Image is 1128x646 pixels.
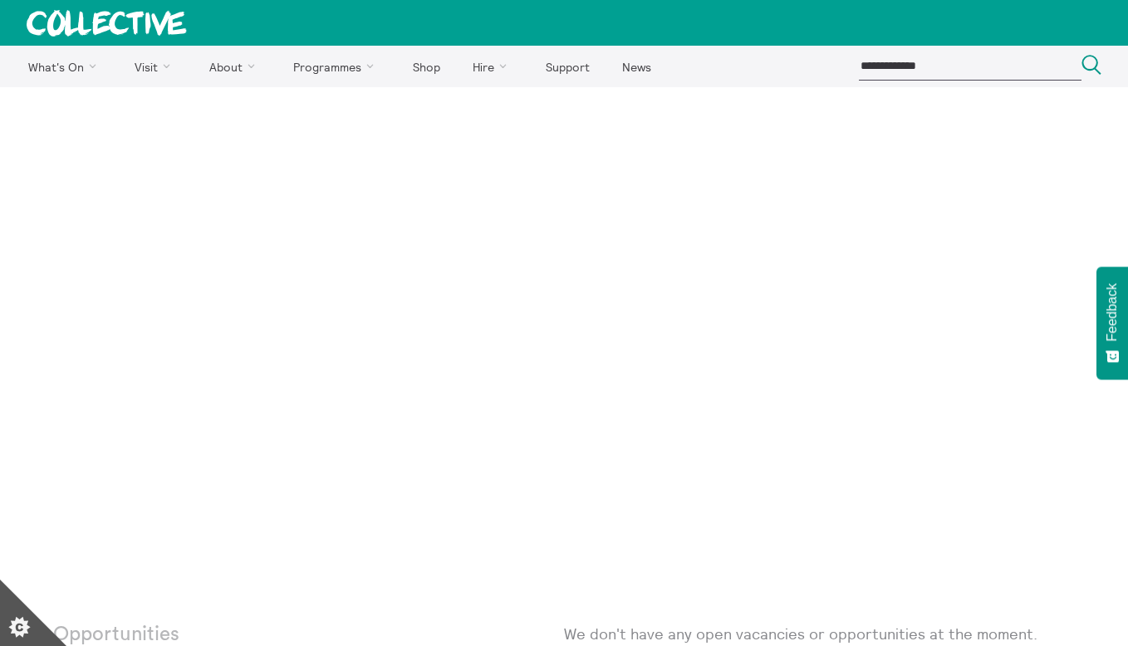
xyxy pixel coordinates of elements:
a: What's On [13,46,117,87]
button: Feedback - Show survey [1096,267,1128,379]
a: Hire [459,46,528,87]
span: Feedback [1105,283,1120,341]
a: Programmes [279,46,395,87]
p: We don't have any open vacancies or opportunities at the moment. [564,624,1075,644]
a: Shop [398,46,454,87]
a: Support [531,46,604,87]
a: Visit [120,46,192,87]
a: News [607,46,665,87]
a: About [194,46,276,87]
